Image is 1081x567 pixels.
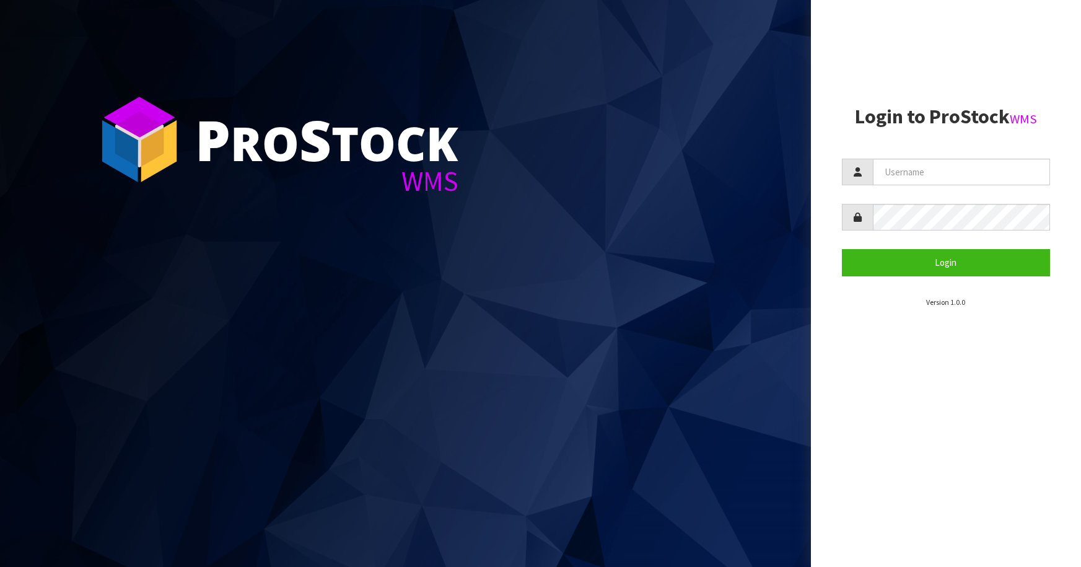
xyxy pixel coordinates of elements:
[873,159,1050,185] input: Username
[299,102,331,177] span: S
[195,102,230,177] span: P
[1010,111,1037,127] small: WMS
[195,167,458,195] div: WMS
[93,93,186,186] img: ProStock Cube
[926,297,965,307] small: Version 1.0.0
[842,106,1050,128] h2: Login to ProStock
[195,112,458,167] div: ro tock
[842,249,1050,276] button: Login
